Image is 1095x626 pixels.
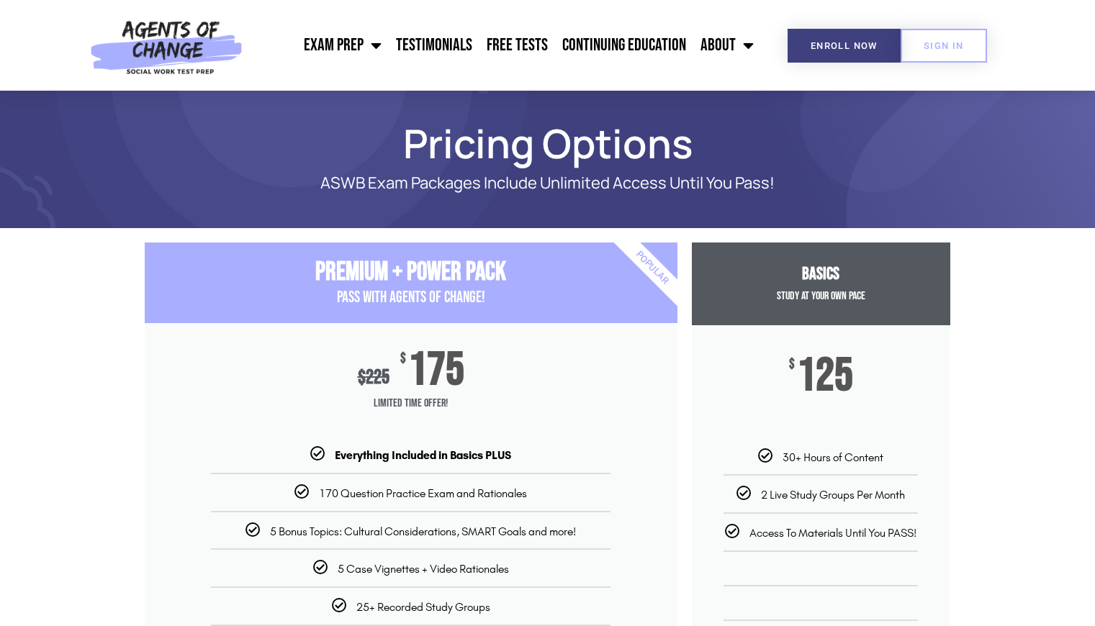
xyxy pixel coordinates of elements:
p: ASWB Exam Packages Include Unlimited Access Until You Pass! [195,174,901,192]
span: SIGN IN [924,41,964,50]
span: 5 Bonus Topics: Cultural Considerations, SMART Goals and more! [270,525,576,538]
a: SIGN IN [901,29,987,63]
a: Free Tests [479,27,555,63]
h3: Basics [692,264,950,285]
span: 5 Case Vignettes + Video Rationales [338,562,509,576]
nav: Menu [250,27,761,63]
h1: Pricing Options [138,127,958,160]
span: Study at your Own Pace [777,289,865,303]
a: Exam Prep [297,27,389,63]
span: 30+ Hours of Content [783,450,883,464]
span: $ [789,358,795,372]
span: Access To Materials Until You PASS! [749,526,916,540]
b: Everything Included in Basics PLUS [335,448,511,462]
span: $ [358,366,366,389]
div: 225 [358,366,389,389]
span: 2 Live Study Groups Per Month [761,488,905,502]
span: Limited Time Offer! [145,389,677,418]
h3: Premium + Power Pack [145,257,677,288]
div: Popular [569,185,735,351]
a: Continuing Education [555,27,693,63]
span: PASS with AGENTS OF CHANGE! [337,288,485,307]
span: 175 [408,352,464,389]
span: 170 Question Practice Exam and Rationales [319,486,527,500]
span: 125 [797,358,853,395]
a: About [693,27,761,63]
span: Enroll Now [811,41,878,50]
a: Testimonials [389,27,479,63]
a: Enroll Now [788,29,901,63]
span: $ [400,352,406,366]
span: 25+ Recorded Study Groups [356,600,490,614]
